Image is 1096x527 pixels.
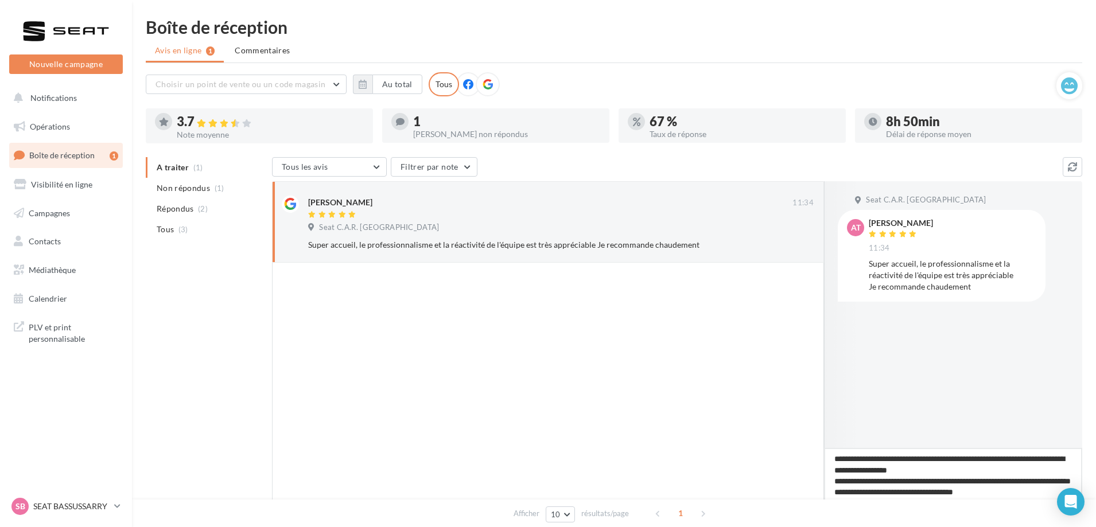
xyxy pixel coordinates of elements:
[1057,488,1085,516] div: Open Intercom Messenger
[308,239,739,251] div: Super accueil, le professionnalisme et la réactivité de l'équipe est très appréciable Je recomman...
[272,157,387,177] button: Tous les avis
[514,508,539,519] span: Afficher
[29,294,67,303] span: Calendrier
[869,243,890,253] span: 11:34
[7,258,125,282] a: Médiathèque
[7,173,125,197] a: Visibilité en ligne
[353,75,422,94] button: Au total
[215,184,224,193] span: (1)
[7,287,125,311] a: Calendrier
[146,18,1082,36] div: Boîte de réception
[33,501,110,512] p: SEAT BASSUSSARRY
[30,93,77,103] span: Notifications
[146,75,347,94] button: Choisir un point de vente ou un code magasin
[546,506,575,522] button: 10
[110,151,118,161] div: 1
[29,319,118,344] span: PLV et print personnalisable
[319,222,439,233] span: Seat C.A.R. [GEOGRAPHIC_DATA]
[30,122,70,131] span: Opérations
[851,222,861,233] span: AT
[7,115,125,139] a: Opérations
[650,115,837,128] div: 67 %
[650,130,837,138] div: Taux de réponse
[886,115,1073,128] div: 8h 50min
[177,115,364,128] div: 3.7
[198,204,208,213] span: (2)
[391,157,477,177] button: Filtrer par note
[7,143,125,167] a: Boîte de réception1
[413,130,600,138] div: [PERSON_NAME] non répondus
[372,75,422,94] button: Au total
[792,198,814,208] span: 11:34
[413,115,600,128] div: 1
[429,72,459,96] div: Tous
[177,131,364,139] div: Note moyenne
[15,501,25,512] span: SB
[29,150,95,160] span: Boîte de réception
[7,201,125,225] a: Campagnes
[29,208,70,217] span: Campagnes
[551,510,561,519] span: 10
[869,258,1036,292] div: Super accueil, le professionnalisme et la réactivité de l'équipe est très appréciable Je recomman...
[178,225,188,234] span: (3)
[581,508,629,519] span: résultats/page
[671,504,690,522] span: 1
[9,495,123,517] a: SB SEAT BASSUSSARRY
[308,197,372,208] div: [PERSON_NAME]
[31,179,92,189] span: Visibilité en ligne
[29,265,76,275] span: Médiathèque
[7,229,125,253] a: Contacts
[7,86,121,110] button: Notifications
[157,203,194,214] span: Répondus
[869,219,933,227] div: [PERSON_NAME]
[235,45,290,56] span: Commentaires
[157,224,174,235] span: Tous
[886,130,1073,138] div: Délai de réponse moyen
[866,195,986,205] span: Seat C.A.R. [GEOGRAPHIC_DATA]
[9,54,123,74] button: Nouvelle campagne
[7,315,125,349] a: PLV et print personnalisable
[156,79,325,89] span: Choisir un point de vente ou un code magasin
[29,236,61,246] span: Contacts
[282,162,328,171] span: Tous les avis
[157,182,210,194] span: Non répondus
